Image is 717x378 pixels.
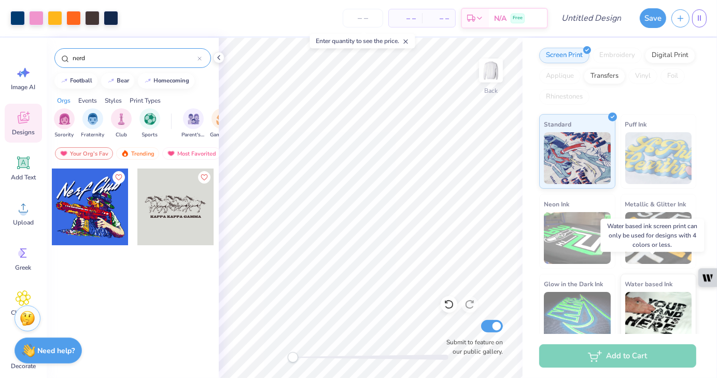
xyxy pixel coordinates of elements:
span: Metallic & Glitter Ink [625,199,686,209]
span: Glow in the Dark Ink [544,278,603,289]
div: filter for Game Day [210,108,234,139]
div: Events [78,96,97,105]
span: II [697,12,701,24]
img: Standard [544,132,611,184]
span: Clipart & logos [6,309,40,325]
button: Like [198,171,210,184]
div: filter for Fraternity [81,108,105,139]
span: Greek [16,263,32,272]
img: trending.gif [121,150,129,157]
span: Add Text [11,173,36,181]
div: Your Org's Fav [55,147,113,160]
div: Back [484,86,498,95]
div: Rhinestones [539,89,589,105]
span: Parent's Weekend [181,131,205,139]
button: filter button [181,108,205,139]
div: bear [117,78,130,83]
div: Applique [539,68,581,84]
div: homecoming [154,78,190,83]
span: – – [395,13,416,24]
div: Most Favorited [162,147,221,160]
div: Enter quantity to see the price. [310,34,415,48]
span: Game Day [210,131,234,139]
input: Try "Alpha" [72,53,198,63]
div: filter for Sports [139,108,160,139]
img: Metallic & Glitter Ink [625,212,692,264]
span: Water based Ink [625,278,673,289]
img: Game Day Image [216,113,228,125]
img: trend_line.gif [107,78,115,84]
span: Neon Ink [544,199,569,209]
img: Parent's Weekend Image [188,113,200,125]
img: most_fav.gif [60,150,68,157]
img: Puff Ink [625,132,692,184]
img: Glow in the Dark Ink [544,292,611,344]
button: football [54,73,97,89]
div: Embroidery [593,48,642,63]
span: Fraternity [81,131,105,139]
span: Standard [544,119,571,130]
span: N/A [494,13,507,24]
input: – – [343,9,383,27]
div: Foil [660,68,685,84]
div: filter for Sorority [54,108,75,139]
img: Water based Ink [625,292,692,344]
div: Styles [105,96,122,105]
div: filter for Club [111,108,132,139]
span: Image AI [11,83,36,91]
div: Vinyl [628,68,657,84]
img: trend_line.gif [144,78,152,84]
div: Orgs [57,96,71,105]
img: Club Image [116,113,127,125]
span: Decorate [11,362,36,370]
a: II [692,9,707,27]
button: filter button [210,108,234,139]
div: Digital Print [645,48,695,63]
span: – – [428,13,449,24]
span: Puff Ink [625,119,647,130]
span: Club [116,131,127,139]
button: Save [640,8,666,28]
input: Untitled Design [553,8,629,29]
span: Upload [13,218,34,227]
img: most_fav.gif [167,150,175,157]
img: Neon Ink [544,212,611,264]
img: Sorority Image [59,113,71,125]
div: football [71,78,93,83]
div: Print Types [130,96,161,105]
img: Fraternity Image [87,113,99,125]
div: Screen Print [539,48,589,63]
img: trend_line.gif [60,78,68,84]
button: homecoming [138,73,194,89]
button: filter button [111,108,132,139]
div: Accessibility label [288,352,298,362]
span: Sorority [55,131,74,139]
div: Water based ink screen print can only be used for designs with 4 colors or less. [600,219,704,252]
span: Sports [142,131,158,139]
button: filter button [54,108,75,139]
div: filter for Parent's Weekend [181,108,205,139]
div: Transfers [584,68,625,84]
span: Free [513,15,523,22]
img: Back [481,60,501,81]
img: Sports Image [144,113,156,125]
button: bear [101,73,134,89]
button: filter button [81,108,105,139]
button: Like [113,171,125,184]
button: filter button [139,108,160,139]
div: Trending [116,147,159,160]
label: Submit to feature on our public gallery. [441,338,503,356]
strong: Need help? [38,346,75,356]
span: Designs [12,128,35,136]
